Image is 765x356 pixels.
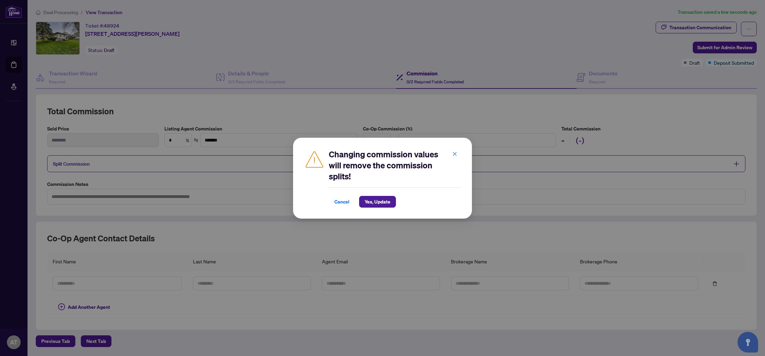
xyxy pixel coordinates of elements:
[329,196,355,208] button: Cancel
[329,149,461,182] h2: Changing commission values will remove the commission splits!
[334,196,349,207] span: Cancel
[304,149,325,169] img: Caution Icon
[359,196,396,208] button: Yes, Update
[737,332,758,353] button: Open asap
[452,151,457,156] span: close
[365,196,390,207] span: Yes, Update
